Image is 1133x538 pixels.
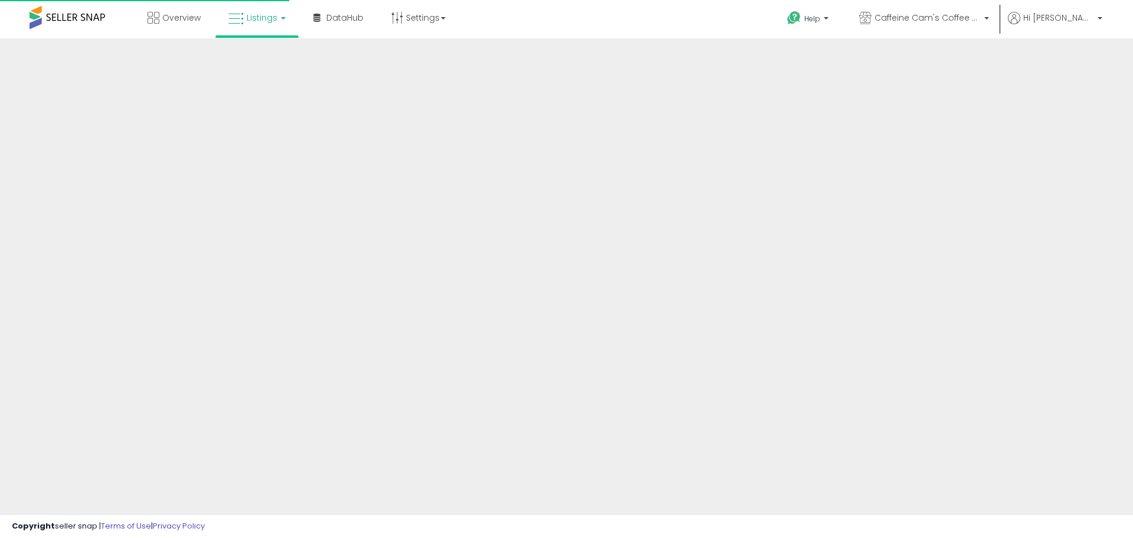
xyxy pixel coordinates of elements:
span: DataHub [326,12,364,24]
span: Listings [247,12,277,24]
span: Hi [PERSON_NAME] [1023,12,1094,24]
a: Hi [PERSON_NAME] [1008,12,1102,38]
a: Terms of Use [101,520,151,532]
i: Get Help [787,11,801,25]
span: Overview [162,12,201,24]
strong: Copyright [12,520,55,532]
span: Help [804,14,820,24]
span: Caffeine Cam's Coffee & Candy Company Inc. [875,12,981,24]
a: Help [778,2,840,38]
div: seller snap | | [12,521,205,532]
a: Privacy Policy [153,520,205,532]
